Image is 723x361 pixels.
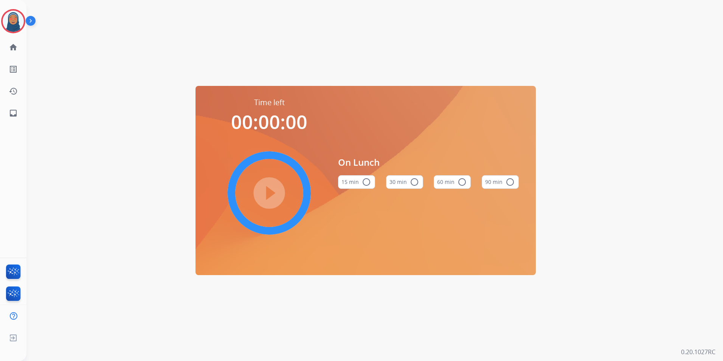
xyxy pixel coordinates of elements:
span: 00:00:00 [231,109,307,135]
button: 60 min [434,175,471,189]
mat-icon: home [9,43,18,52]
p: 0.20.1027RC [681,347,715,356]
span: On Lunch [338,156,519,169]
img: avatar [3,11,24,32]
span: Time left [254,97,285,108]
button: 90 min [482,175,519,189]
mat-icon: radio_button_unchecked [506,177,515,187]
button: 15 min [338,175,375,189]
button: 30 min [386,175,423,189]
mat-icon: inbox [9,109,18,118]
mat-icon: radio_button_unchecked [410,177,419,187]
mat-icon: list_alt [9,65,18,74]
mat-icon: radio_button_unchecked [458,177,467,187]
mat-icon: radio_button_unchecked [362,177,371,187]
mat-icon: history [9,87,18,96]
